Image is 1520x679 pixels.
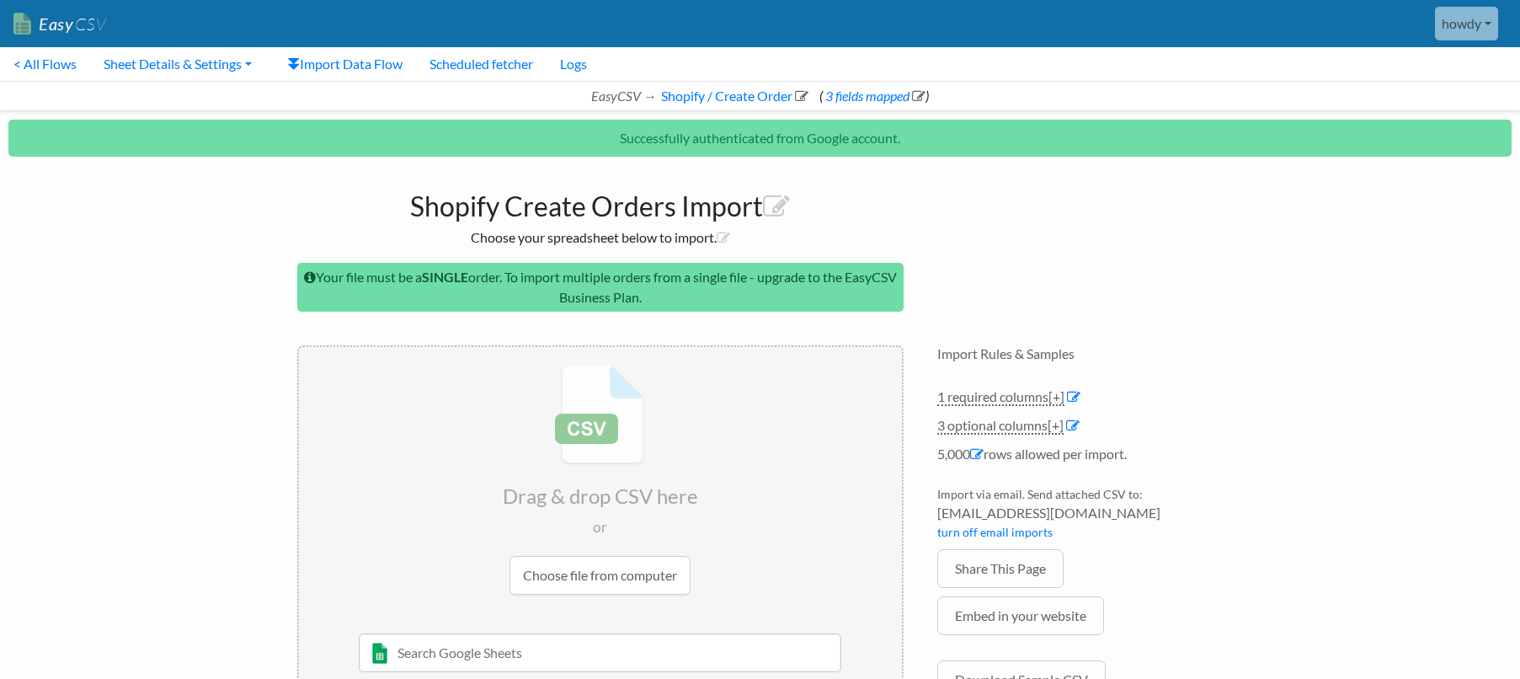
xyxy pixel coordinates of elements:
span: ( ) [819,88,929,104]
h2: Choose your spreadsheet below to import. [297,229,904,245]
a: Shopify / Create Order [659,88,808,104]
p: Successfully authenticated from Google account. [8,120,1512,157]
iframe: chat widget [1449,612,1503,662]
span: [+] [1048,388,1064,404]
li: 5,000 rows allowed per import. [937,444,1224,473]
a: EasyCSV [13,7,106,41]
a: howdy [1435,7,1498,40]
p: Your file must be a order. To import multiple orders from a single file - upgrade to the EasyCSV ... [297,263,904,312]
span: [EMAIL_ADDRESS][DOMAIN_NAME] [937,503,1224,523]
a: Scheduled fetcher [416,47,547,81]
i: EasyCSV → [591,88,657,104]
a: Logs [547,47,600,81]
a: 3 optional columns[+] [937,417,1064,435]
a: Sheet Details & Settings [90,47,265,81]
b: SINGLE [422,269,468,285]
span: [+] [1048,417,1064,433]
a: Share This Page [937,549,1064,588]
a: 1 required columns[+] [937,388,1064,406]
a: Import Data Flow [274,47,416,81]
input: Search Google Sheets [359,634,841,672]
h4: Import Rules & Samples [937,345,1224,361]
a: Embed in your website [937,596,1104,635]
span: CSV [73,13,106,35]
a: turn off email imports [937,525,1053,539]
a: 3 fields mapped [823,88,925,104]
h1: Shopify Create Orders Import [297,182,904,222]
li: Import via email. Send attached CSV to: [937,485,1224,549]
